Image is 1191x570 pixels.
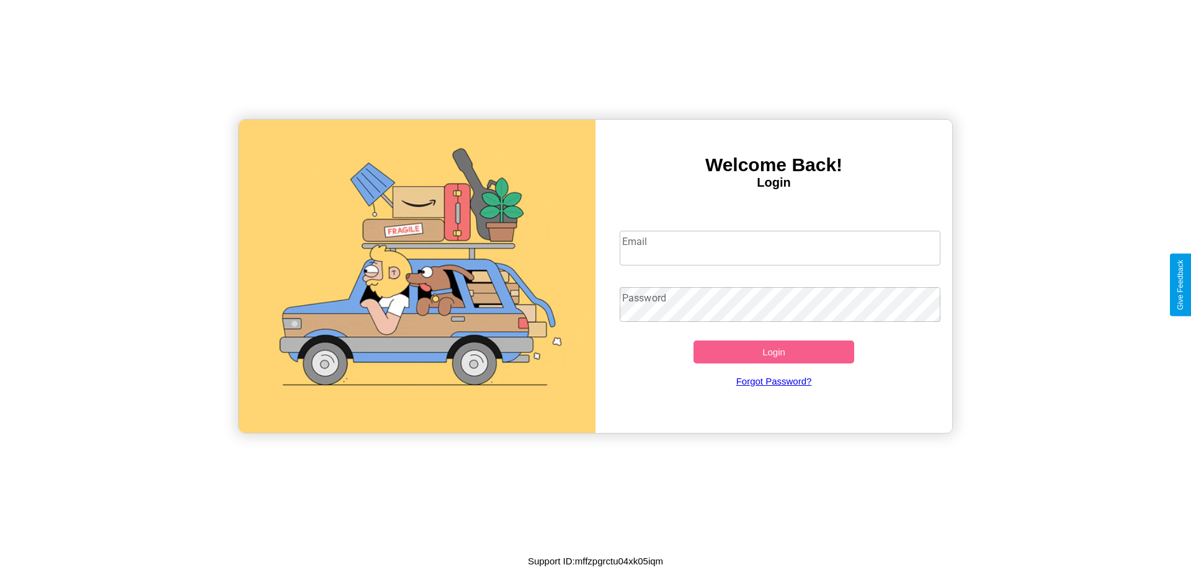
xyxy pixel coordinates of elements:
[595,154,952,176] h3: Welcome Back!
[595,176,952,190] h4: Login
[1176,260,1185,310] div: Give Feedback
[528,553,663,569] p: Support ID: mffzpgrctu04xk05iqm
[239,120,595,433] img: gif
[613,363,935,399] a: Forgot Password?
[694,341,854,363] button: Login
